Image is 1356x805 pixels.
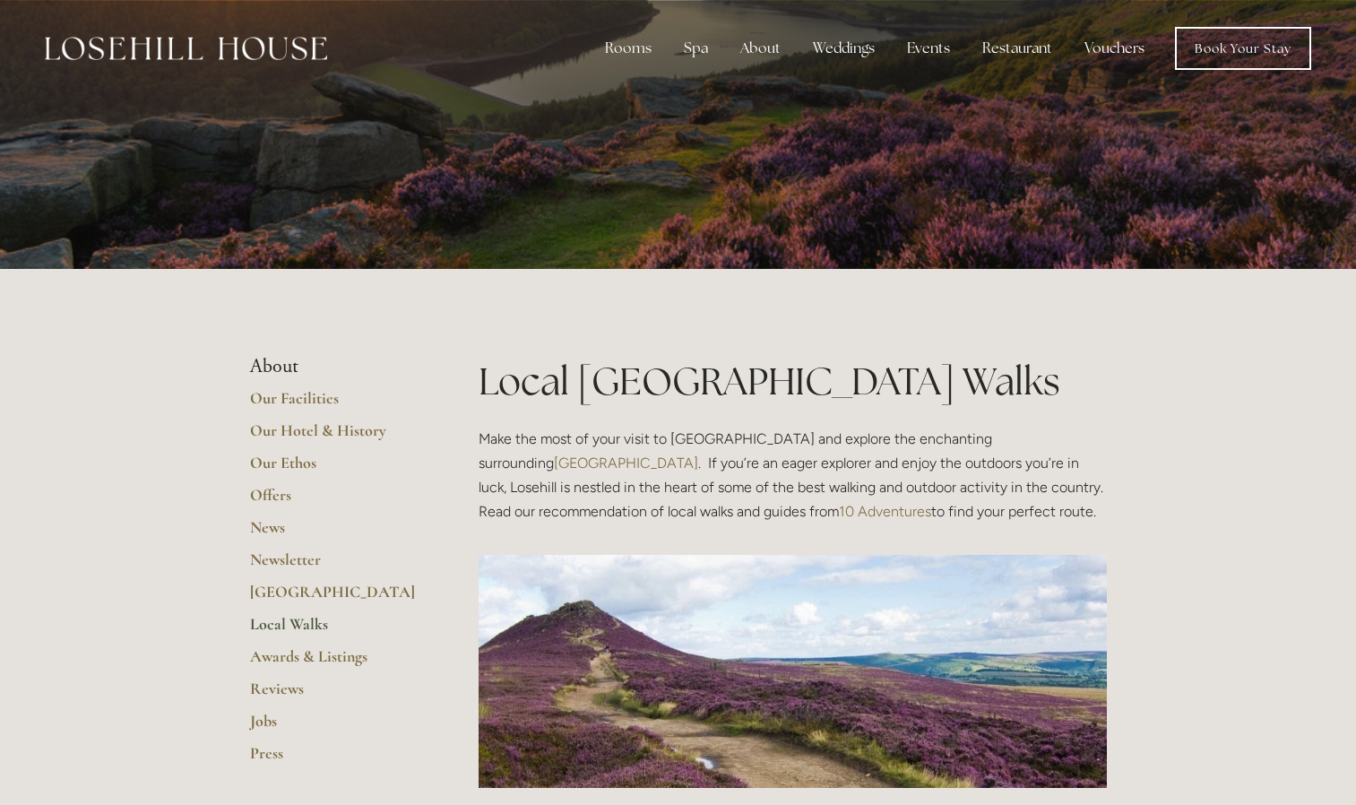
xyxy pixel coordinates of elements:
a: Newsletter [250,550,421,582]
img: Losehill House [45,37,327,60]
a: Our Facilities [250,388,421,420]
div: Events [893,30,964,66]
a: Offers [250,485,421,517]
a: News [250,517,421,550]
a: Awards & Listings [250,646,421,679]
a: Book Your Stay [1175,27,1311,70]
div: Restaurant [968,30,1067,66]
h1: Local [GEOGRAPHIC_DATA] Walks [479,355,1107,408]
a: Local Walks [250,614,421,646]
div: About [726,30,795,66]
div: Spa [669,30,722,66]
a: Reviews [250,679,421,711]
img: Credit: 10adventures.com [479,555,1107,788]
div: Weddings [799,30,889,66]
a: Our Ethos [250,453,421,485]
a: [GEOGRAPHIC_DATA] [250,582,421,614]
a: Vouchers [1070,30,1159,66]
div: Rooms [591,30,666,66]
a: Jobs [250,711,421,743]
a: 10 Adventures [839,503,931,520]
p: Make the most of your visit to [GEOGRAPHIC_DATA] and explore the enchanting surrounding . If you’... [479,427,1107,524]
a: Our Hotel & History [250,420,421,453]
a: [GEOGRAPHIC_DATA] [554,454,698,472]
a: Press [250,743,421,775]
li: About [250,355,421,378]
